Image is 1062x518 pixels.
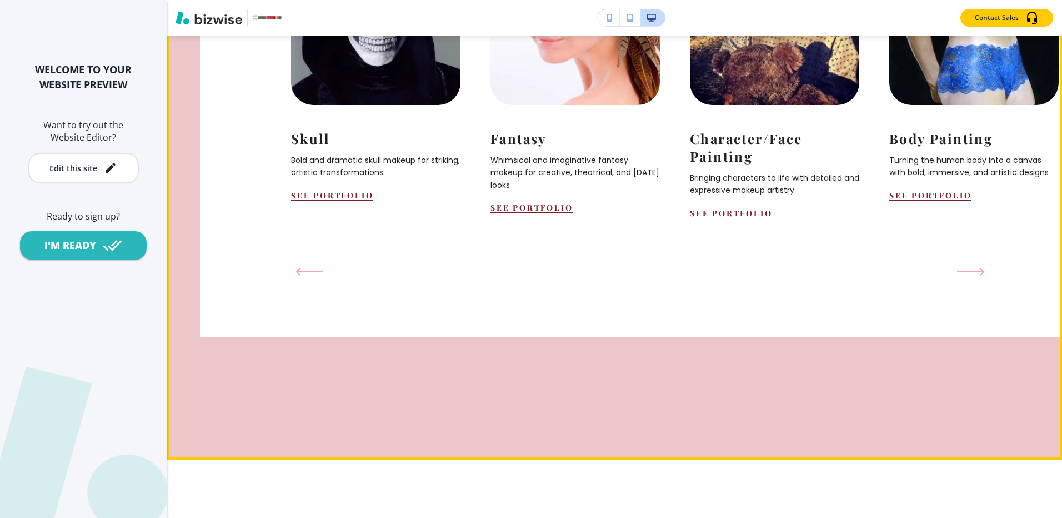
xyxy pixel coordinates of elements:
p: Fantasy [490,129,660,147]
p: Bringing characters to life with detailed and expressive makeup artistry [690,172,859,197]
p: Bold and dramatic skull makeup for striking, artistic transformations [291,154,460,179]
p: Turning the human body into a canvas with bold, immersive, and artistic designs [889,154,1059,179]
button: Next Slide [953,263,989,281]
img: Your Logo [252,14,282,21]
p: Skull [291,129,460,147]
button: Contact Sales [960,9,1053,27]
h6: Want to try out the Website Editor? [18,119,149,144]
button: Previous Slide [291,263,328,281]
h2: WELCOME TO YOUR WEBSITE PREVIEW [18,62,149,92]
h6: Ready to sign up? [18,210,149,222]
p: Contact Sales [975,13,1019,23]
button: See Portfolio [291,190,373,201]
img: Bizwise Logo [176,11,242,24]
button: See portfolio [490,202,573,213]
p: Body Painting [889,129,1059,147]
div: I'M READY [44,238,96,252]
p: Whimsical and imaginative fantasy makeup for creative, theatrical, and [DATE] looks [490,154,660,191]
button: Edit this site [28,153,139,183]
p: Character/Face Painting [690,129,859,165]
button: See portfolio [690,208,772,218]
button: I'M READY [20,231,147,260]
div: Edit this site [49,164,97,172]
button: See Portfolio [889,190,971,201]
